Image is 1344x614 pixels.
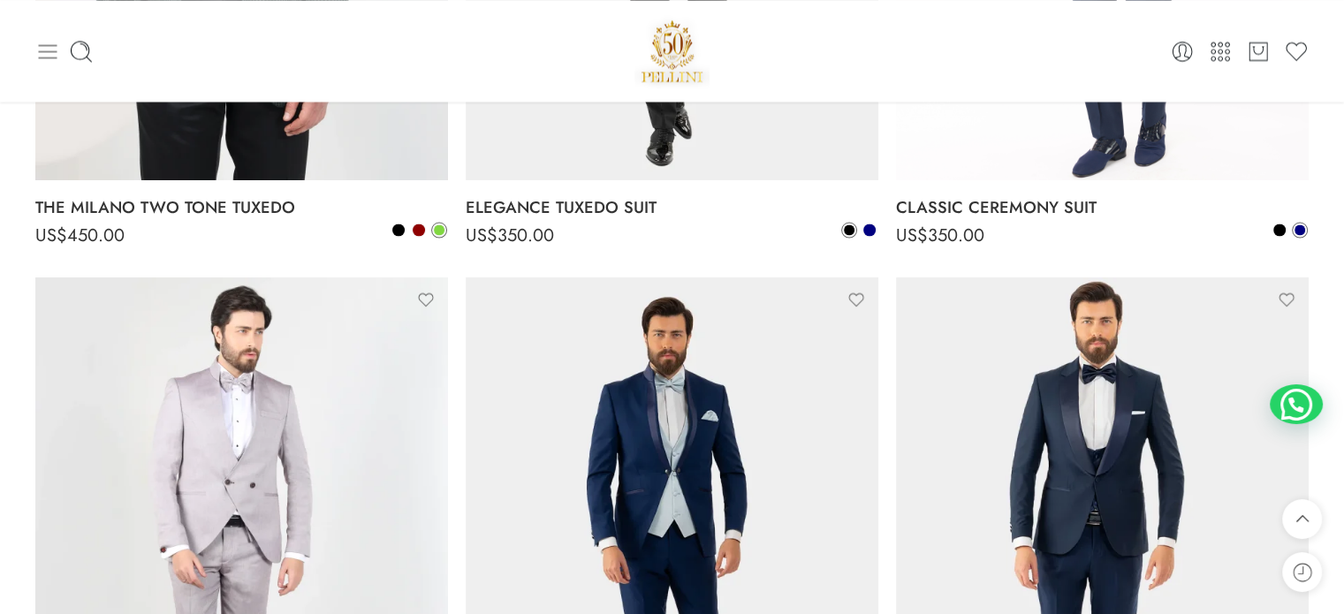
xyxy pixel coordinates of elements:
a: Cart [1246,39,1271,64]
a: Pellini - [634,13,710,88]
a: Green [431,222,447,238]
span: US$ [35,222,67,247]
a: Wishlist [1284,39,1309,64]
a: Black [841,222,857,238]
a: CLASSIC CEREMONY SUIT [896,189,1309,224]
a: Navy [862,222,877,238]
bdi: 450.00 [35,222,125,247]
a: Navy [1292,222,1308,238]
a: ELEGANCE TUXEDO SUIT [466,189,878,224]
span: US$ [466,222,497,247]
bdi: 350.00 [896,222,984,247]
bdi: 350.00 [466,222,554,247]
a: THE MILANO TWO TONE TUXEDO [35,189,448,224]
img: Pellini [634,13,710,88]
a: Login / Register [1170,39,1195,64]
a: Bordeaux [411,222,427,238]
a: Black [1272,222,1287,238]
a: Black [391,222,406,238]
span: US$ [896,222,928,247]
